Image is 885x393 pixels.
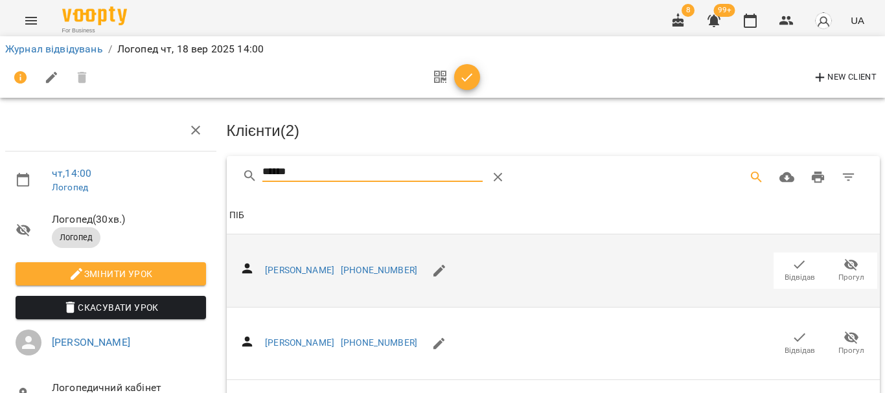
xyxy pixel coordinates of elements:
div: Sort [229,208,244,223]
a: Журнал відвідувань [5,43,103,55]
div: Table Toolbar [227,156,880,197]
button: Прогул [825,325,877,361]
span: Змінити урок [26,266,196,282]
span: Прогул [838,272,864,283]
button: Відвідав [774,253,825,289]
span: Логопед ( 30 хв. ) [52,212,206,227]
a: Логопед [52,182,88,192]
span: UA [851,14,864,27]
input: Search [262,162,483,183]
a: [PHONE_NUMBER] [341,265,417,275]
img: avatar_s.png [814,12,833,30]
button: Фільтр [833,162,864,193]
span: New Client [812,70,877,85]
span: ПІБ [229,208,878,223]
a: [PERSON_NAME] [52,336,130,348]
h3: Клієнти ( 2 ) [227,122,880,139]
span: Відвідав [785,272,815,283]
button: Відвідав [774,325,825,361]
span: Логопед [52,232,100,243]
button: Search [741,162,772,193]
a: чт , 14:00 [52,167,91,179]
button: New Client [809,67,880,88]
span: Скасувати Урок [26,300,196,315]
div: ПІБ [229,208,244,223]
button: Завантажити CSV [772,162,803,193]
button: Menu [16,5,47,36]
span: 8 [682,4,695,17]
p: Логопед чт, 18 вер 2025 14:00 [117,41,264,57]
span: Прогул [838,345,864,356]
button: Прогул [825,253,877,289]
span: Відвідав [785,345,815,356]
a: [PERSON_NAME] [265,265,334,275]
a: [PERSON_NAME] [265,337,334,348]
button: UA [845,8,869,32]
button: Друк [803,162,834,193]
span: For Business [62,27,127,35]
span: 99+ [714,4,735,17]
a: [PHONE_NUMBER] [341,337,417,348]
img: Voopty Logo [62,6,127,25]
button: Змінити урок [16,262,206,286]
button: Скасувати Урок [16,296,206,319]
nav: breadcrumb [5,41,880,57]
li: / [108,41,112,57]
